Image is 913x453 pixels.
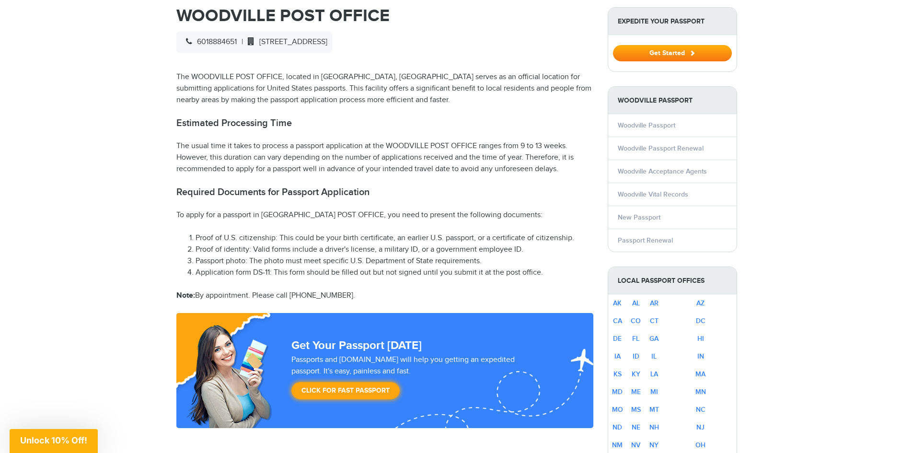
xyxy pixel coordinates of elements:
[291,338,422,352] strong: Get Your Passport [DATE]
[618,167,707,175] a: Woodville Acceptance Agents
[649,406,659,414] a: MT
[608,8,737,35] strong: Expedite Your Passport
[618,144,704,152] a: Woodville Passport Renewal
[608,267,737,294] strong: Local Passport Offices
[176,7,593,24] h1: WOODVILLE POST OFFICE
[196,256,593,267] li: Passport photo: The photo must meet specific U.S. Department of State requirements.
[613,370,622,378] a: KS
[632,370,640,378] a: KY
[613,49,732,57] a: Get Started
[695,441,705,449] a: OH
[614,352,621,360] a: IA
[631,317,641,325] a: CO
[651,352,657,360] a: IL
[649,423,659,431] a: NH
[196,232,593,244] li: Proof of U.S. citizenship: This could be your birth certificate, an earlier U.S. passport, or a c...
[631,441,640,449] a: NV
[649,335,659,343] a: GA
[291,382,400,399] a: Click for Fast Passport
[650,299,659,307] a: AR
[613,335,622,343] a: DE
[696,299,705,307] a: AZ
[696,317,705,325] a: DC
[697,352,704,360] a: IN
[176,117,593,129] h2: Estimated Processing Time
[196,267,593,279] li: Application form DS-11: This form should be filled out but not signed until you submit it at the ...
[196,244,593,256] li: Proof of identity: Valid forms include a driver's license, a military ID, or a government employe...
[650,388,658,396] a: MI
[608,87,737,114] strong: Woodville Passport
[696,423,705,431] a: NJ
[618,121,675,129] a: Woodville Passport
[618,213,660,221] a: New Passport
[612,406,623,414] a: MO
[631,388,641,396] a: ME
[618,236,673,244] a: Passport Renewal
[613,317,622,325] a: CA
[613,45,732,61] button: Get Started
[695,388,706,396] a: MN
[20,435,87,445] span: Unlock 10% Off!
[176,71,593,106] p: The WOODVILLE POST OFFICE, located in [GEOGRAPHIC_DATA], [GEOGRAPHIC_DATA] serves as an official ...
[176,291,195,300] strong: Note:
[181,37,237,46] span: 6018884651
[650,317,659,325] a: CT
[176,186,593,198] h2: Required Documents for Passport Application
[176,140,593,175] p: The usual time it takes to process a passport application at the WOODVILLE POST OFFICE ranges fro...
[10,429,98,453] div: Unlock 10% Off!
[649,441,659,449] a: NY
[288,354,549,404] div: Passports and [DOMAIN_NAME] will help you getting an expedited passport. It's easy, painless and ...
[696,406,705,414] a: NC
[650,370,658,378] a: LA
[695,370,705,378] a: MA
[176,209,593,221] p: To apply for a passport in [GEOGRAPHIC_DATA] POST OFFICE, you need to present the following docum...
[176,290,593,302] p: By appointment. Please call [PHONE_NUMBER].
[697,335,704,343] a: HI
[632,423,640,431] a: NE
[243,37,327,46] span: [STREET_ADDRESS]
[633,352,639,360] a: ID
[613,299,622,307] a: AK
[631,406,641,414] a: MS
[632,335,639,343] a: FL
[618,190,688,198] a: Woodville Vital Records
[612,441,623,449] a: NM
[176,32,332,53] div: |
[613,423,622,431] a: ND
[632,299,640,307] a: AL
[612,388,623,396] a: MD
